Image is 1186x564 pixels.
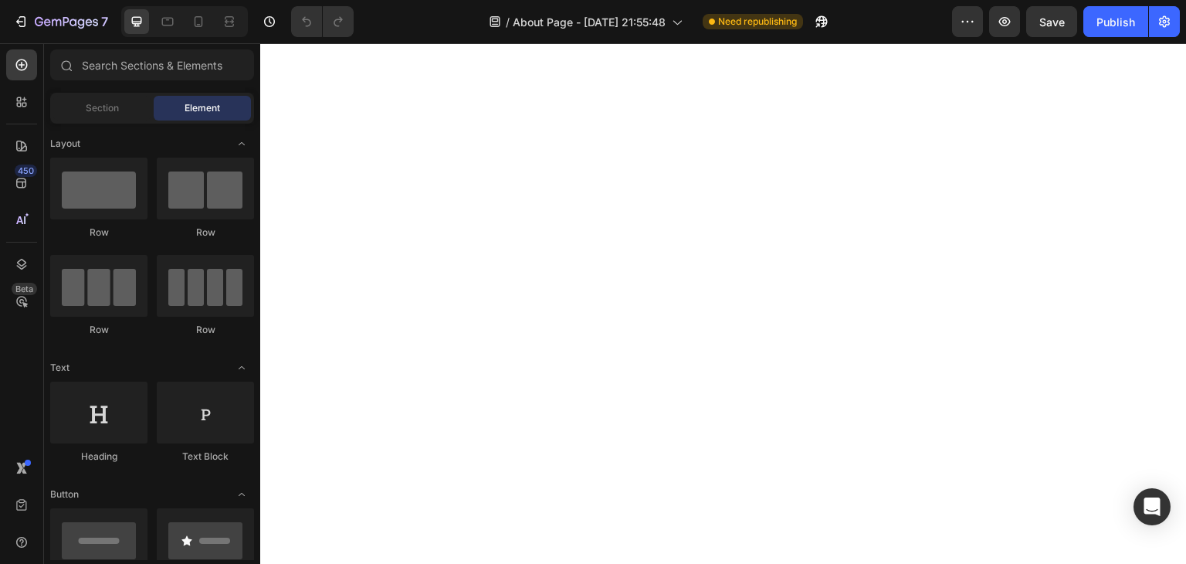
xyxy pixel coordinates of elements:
[1083,6,1148,37] button: Publish
[50,49,254,80] input: Search Sections & Elements
[50,361,69,375] span: Text
[229,355,254,380] span: Toggle open
[1039,15,1065,29] span: Save
[291,6,354,37] div: Undo/Redo
[1133,488,1171,525] div: Open Intercom Messenger
[50,450,147,464] div: Heading
[86,101,119,115] span: Section
[6,6,115,37] button: 7
[185,101,220,115] span: Element
[1026,6,1077,37] button: Save
[50,488,79,501] span: Button
[12,283,37,295] div: Beta
[101,12,108,31] p: 7
[50,323,147,337] div: Row
[15,165,37,177] div: 450
[157,450,254,464] div: Text Block
[50,137,80,151] span: Layout
[718,15,797,29] span: Need republishing
[1096,14,1135,30] div: Publish
[229,131,254,156] span: Toggle open
[513,14,666,30] span: About Page - [DATE] 21:55:48
[157,323,254,337] div: Row
[260,43,1186,564] iframe: Design area
[229,482,254,507] span: Toggle open
[506,14,510,30] span: /
[50,226,147,240] div: Row
[157,226,254,240] div: Row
